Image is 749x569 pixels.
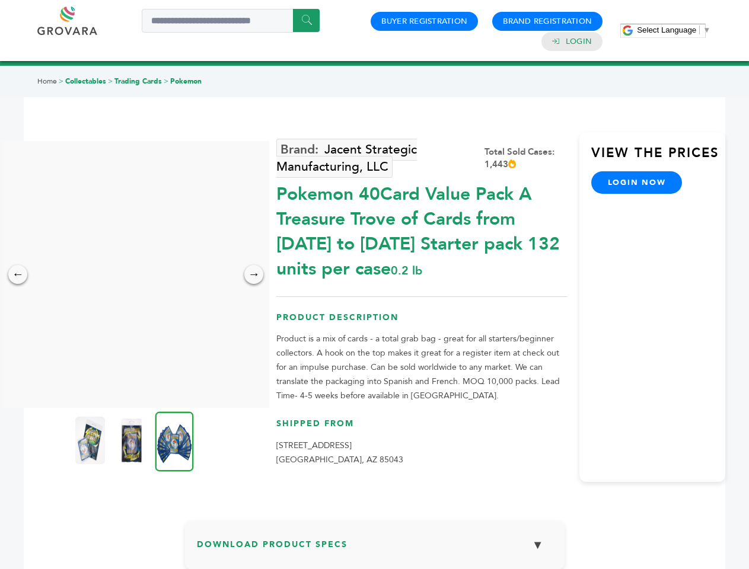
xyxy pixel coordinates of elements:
[142,9,320,33] input: Search a product or brand...
[591,171,683,194] a: login now
[8,265,27,284] div: ←
[703,25,710,34] span: ▼
[381,16,467,27] a: Buyer Registration
[637,25,696,34] span: Select Language
[591,144,725,171] h3: View the Prices
[276,418,568,439] h3: Shipped From
[566,36,592,47] a: Login
[108,76,113,86] span: >
[114,76,162,86] a: Trading Cards
[59,76,63,86] span: >
[523,532,553,558] button: ▼
[37,76,57,86] a: Home
[244,265,263,284] div: →
[164,76,168,86] span: >
[197,532,553,567] h3: Download Product Specs
[637,25,710,34] a: Select Language​
[391,263,422,279] span: 0.2 lb
[699,25,700,34] span: ​
[75,417,105,464] img: Pokemon 40-Card Value Pack – A Treasure Trove of Cards from 1996 to 2024 - Starter pack! 132 unit...
[65,76,106,86] a: Collectables
[503,16,592,27] a: Brand Registration
[276,176,568,282] div: Pokemon 40Card Value Pack A Treasure Trove of Cards from [DATE] to [DATE] Starter pack 132 units ...
[276,439,568,467] p: [STREET_ADDRESS] [GEOGRAPHIC_DATA], AZ 85043
[117,417,146,464] img: Pokemon 40-Card Value Pack – A Treasure Trove of Cards from 1996 to 2024 - Starter pack! 132 unit...
[170,76,202,86] a: Pokemon
[276,139,417,178] a: Jacent Strategic Manufacturing, LLC
[276,312,568,333] h3: Product Description
[485,146,568,171] div: Total Sold Cases: 1,443
[276,332,568,403] p: Product is a mix of cards - a total grab bag - great for all starters/beginner collectors. A hook...
[155,411,194,471] img: Pokemon 40-Card Value Pack – A Treasure Trove of Cards from 1996 to 2024 - Starter pack! 132 unit...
